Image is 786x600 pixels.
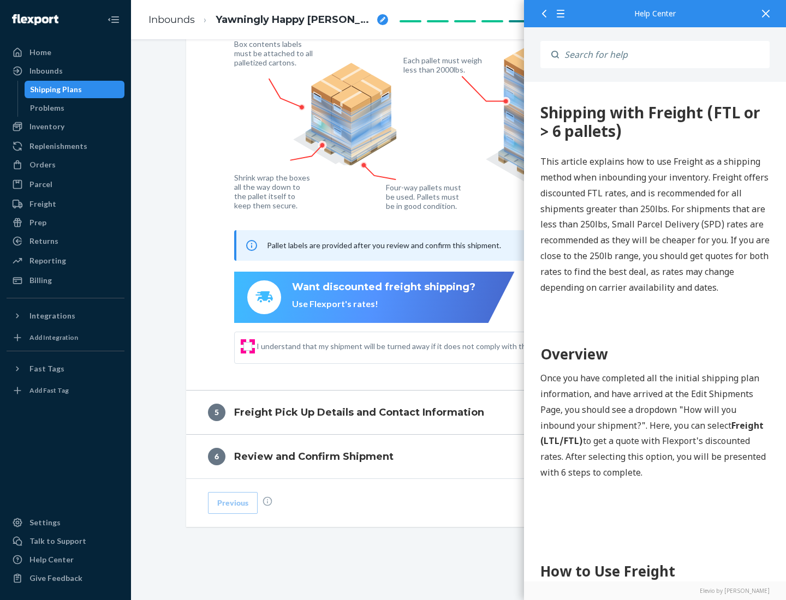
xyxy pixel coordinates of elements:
div: Orders [29,159,56,170]
div: Reporting [29,255,66,266]
div: Inbounds [29,65,63,76]
a: Add Integration [7,329,124,346]
figcaption: Shrink wrap the boxes all the way down to the pallet itself to keep them secure. [234,173,312,210]
input: Search [559,41,770,68]
button: Previous [208,492,258,514]
a: Reporting [7,252,124,269]
button: Close Navigation [103,9,124,31]
button: Fast Tags [7,360,124,377]
div: Fast Tags [29,363,64,374]
h1: Overview [16,262,246,283]
a: Inventory [7,118,124,135]
figcaption: Four-way pallets must be used. Pallets must be in good condition. [386,183,462,211]
p: This article explains how to use Freight as a shipping method when inbounding your inventory. Fre... [16,72,246,213]
span: I understand that my shipment will be turned away if it does not comply with the above guidelines. [257,341,675,352]
img: Flexport logo [12,14,58,25]
a: Inbounds [148,14,195,26]
div: Talk to Support [29,536,86,547]
a: Shipping Plans [25,81,125,98]
a: Freight [7,195,124,213]
div: Help Center [540,10,770,17]
a: Settings [7,514,124,531]
h4: Freight Pick Up Details and Contact Information [234,405,484,419]
input: I understand that my shipment will be turned away if it does not comply with the above guidelines. [243,342,252,351]
button: Integrations [7,307,124,325]
div: Parcel [29,179,52,190]
div: Billing [29,275,52,286]
div: Prep [29,217,46,228]
div: Shipping Plans [30,84,82,95]
ol: breadcrumbs [140,4,397,36]
div: Help Center [29,554,74,565]
div: Integrations [29,310,75,321]
p: Once you have completed all the initial shipping plan information, and have arrived at the Edit S... [16,289,246,399]
div: Add Fast Tag [29,386,69,395]
div: Freight [29,199,56,209]
a: Problems [25,99,125,117]
div: 360 Shipping with Freight (FTL or > 6 pallets) [16,22,246,58]
div: Give Feedback [29,573,82,584]
a: Replenishments [7,137,124,155]
div: 6 [208,448,225,465]
h1: How to Use Freight [16,479,246,500]
button: Give Feedback [7,569,124,587]
h2: Step 1: Boxes and Labels [16,511,246,531]
a: Billing [7,272,124,289]
a: Help Center [7,551,124,568]
span: Yawningly Happy Woodcock [216,13,373,27]
span: Chat [26,8,48,17]
button: Talk to Support [7,532,124,550]
div: 5 [208,404,225,421]
a: Elevio by [PERSON_NAME] [540,587,770,595]
a: Home [7,44,124,61]
figcaption: Box contents labels must be attached to all palletized cartons. [234,39,315,67]
div: Replenishments [29,141,87,152]
div: Use Flexport's rates! [292,298,475,310]
a: Returns [7,232,124,250]
div: Want discounted freight shipping? [292,280,475,295]
a: Orders [7,156,124,173]
a: Add Fast Tag [7,382,124,399]
div: Problems [30,103,64,113]
div: Returns [29,236,58,247]
figcaption: Each pallet must weigh less than 2000lbs. [403,56,485,74]
span: Pallet labels are provided after you review and confirm this shipment. [267,241,501,250]
a: Inbounds [7,62,124,80]
div: Inventory [29,121,64,132]
button: 6Review and Confirm Shipment [186,435,732,478]
div: Settings [29,517,61,528]
a: Parcel [7,176,124,193]
div: Add Integration [29,333,78,342]
div: Home [29,47,51,58]
button: 5Freight Pick Up Details and Contact Information [186,391,732,434]
a: Prep [7,214,124,231]
h4: Review and Confirm Shipment [234,449,394,464]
